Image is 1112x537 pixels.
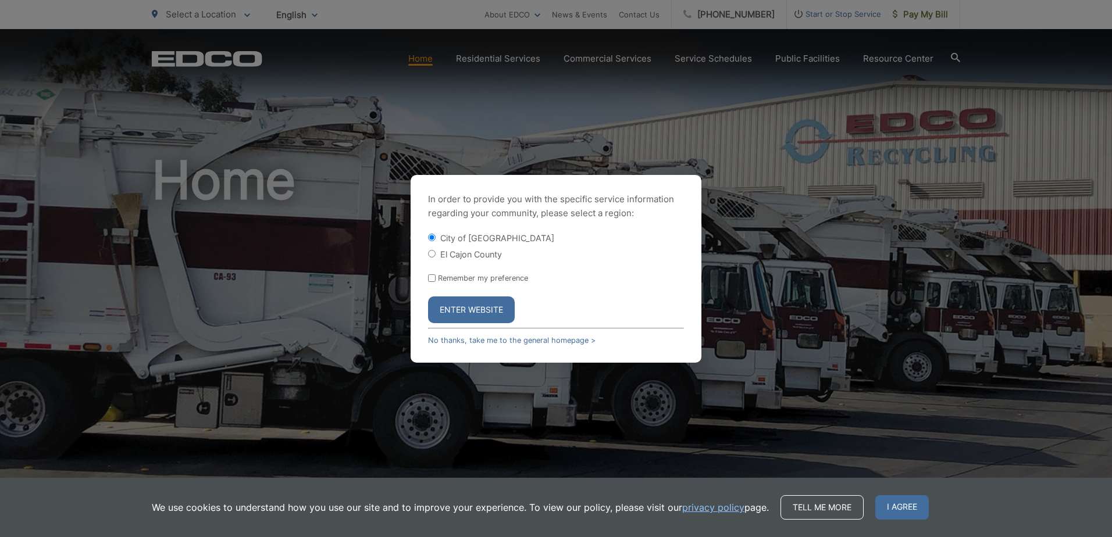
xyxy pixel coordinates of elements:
label: Remember my preference [438,274,528,282]
a: No thanks, take me to the general homepage > [428,336,596,345]
button: Enter Website [428,296,515,323]
label: City of [GEOGRAPHIC_DATA] [440,233,554,243]
a: privacy policy [682,500,744,514]
span: I agree [875,495,929,520]
p: In order to provide you with the specific service information regarding your community, please se... [428,192,684,220]
p: We use cookies to understand how you use our site and to improve your experience. To view our pol... [152,500,769,514]
a: Tell me more [780,495,864,520]
label: El Cajon County [440,249,502,259]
